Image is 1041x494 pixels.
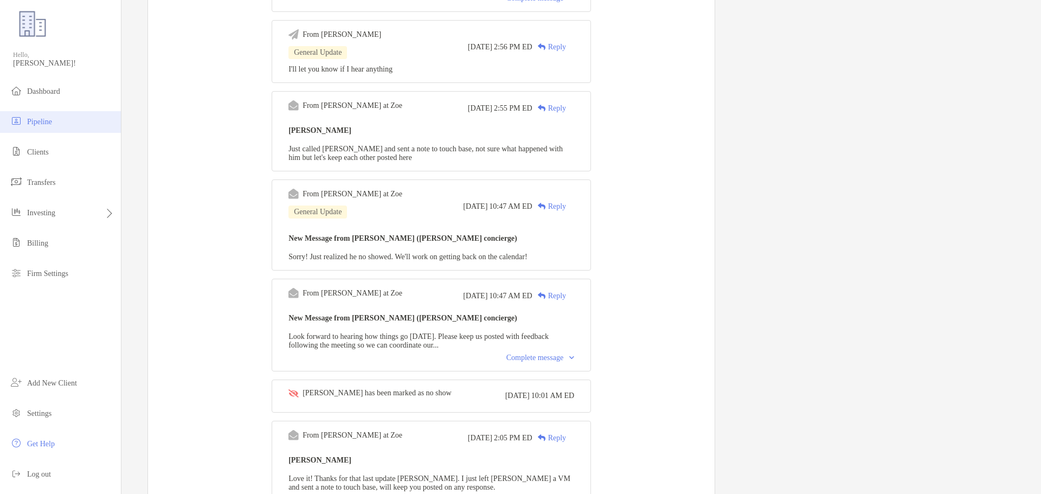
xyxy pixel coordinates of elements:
[494,434,532,442] span: 2:05 PM ED
[569,356,574,360] img: Chevron icon
[288,46,347,59] div: General Update
[10,406,23,419] img: settings icon
[10,84,23,97] img: dashboard icon
[10,114,23,127] img: pipeline icon
[538,203,546,210] img: Reply icon
[303,431,402,440] div: From [PERSON_NAME] at Zoe
[27,270,68,278] span: Firm Settings
[468,104,492,113] span: [DATE]
[10,376,23,389] img: add_new_client icon
[303,289,402,298] div: From [PERSON_NAME] at Zoe
[288,430,299,440] img: Event icon
[13,4,52,43] img: Zoe Logo
[538,434,546,441] img: Reply icon
[27,178,55,187] span: Transfers
[10,175,23,188] img: transfers icon
[463,202,487,211] span: [DATE]
[303,30,381,39] div: From [PERSON_NAME]
[288,314,517,322] b: New Message from [PERSON_NAME] ([PERSON_NAME] concierge)
[489,202,532,211] span: 10:47 AM ED
[532,432,566,444] div: Reply
[288,206,347,219] div: General Update
[538,43,546,50] img: Reply icon
[532,41,566,53] div: Reply
[489,292,532,300] span: 10:47 AM ED
[532,201,566,212] div: Reply
[288,126,351,134] b: [PERSON_NAME]
[463,292,487,300] span: [DATE]
[27,148,49,156] span: Clients
[10,236,23,249] img: billing icon
[505,392,530,400] span: [DATE]
[532,290,566,301] div: Reply
[288,189,299,199] img: Event icon
[10,206,23,219] img: investing icon
[13,59,114,68] span: [PERSON_NAME]!
[532,102,566,114] div: Reply
[303,101,402,110] div: From [PERSON_NAME] at Zoe
[288,234,517,242] b: New Message from [PERSON_NAME] ([PERSON_NAME] concierge)
[27,118,52,126] span: Pipeline
[27,409,52,418] span: Settings
[27,239,48,247] span: Billing
[10,437,23,450] img: get-help icon
[27,87,60,95] span: Dashboard
[538,105,546,112] img: Reply icon
[468,43,492,52] span: [DATE]
[531,392,574,400] span: 10:01 AM ED
[10,266,23,279] img: firm-settings icon
[288,100,299,111] img: Event icon
[506,354,574,362] div: Complete message
[27,379,77,387] span: Add New Client
[27,440,55,448] span: Get Help
[27,209,55,217] span: Investing
[10,145,23,158] img: clients icon
[27,470,51,478] span: Log out
[538,292,546,299] img: Reply icon
[494,43,532,52] span: 2:56 PM ED
[288,474,570,491] span: Love it! Thanks for that last update [PERSON_NAME]. I just left [PERSON_NAME] a VM and sent a not...
[288,288,299,298] img: Event icon
[288,253,527,261] span: Sorry! Just realized he no showed. We'll work on getting back on the calendar!
[288,65,393,73] span: I'll let you know if I hear anything
[288,332,549,349] span: Look forward to hearing how things go [DATE]. Please keep us posted with feedback following the m...
[303,389,452,397] div: [PERSON_NAME] has been marked as no show
[288,456,351,464] b: [PERSON_NAME]
[10,467,23,480] img: logout icon
[288,29,299,40] img: Event icon
[494,104,532,113] span: 2:55 PM ED
[288,145,563,162] span: Just called [PERSON_NAME] and sent a note to touch base, not sure what happened with him but let'...
[303,190,402,198] div: From [PERSON_NAME] at Zoe
[288,389,299,397] img: Event icon
[468,434,492,442] span: [DATE]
